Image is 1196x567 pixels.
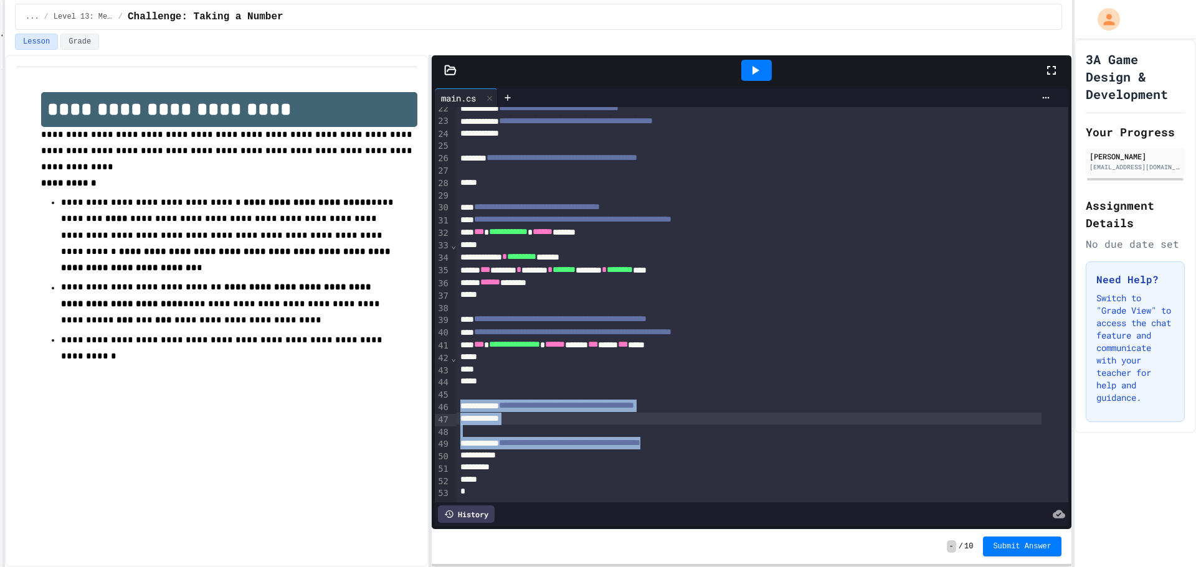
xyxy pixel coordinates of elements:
[450,353,457,363] span: Fold line
[435,177,450,190] div: 28
[435,414,450,426] div: 47
[435,152,450,165] div: 26
[1086,197,1185,232] h2: Assignment Details
[435,252,450,265] div: 34
[435,426,450,439] div: 48
[435,91,482,105] div: main.cs
[435,438,450,451] div: 49
[959,541,963,551] span: /
[435,476,450,488] div: 52
[450,240,457,250] span: Fold line
[1089,162,1181,172] div: [EMAIL_ADDRESS][DOMAIN_NAME]
[435,88,498,107] div: main.cs
[128,9,283,24] span: Challenge: Taking a Number
[435,215,450,227] div: 31
[435,165,450,177] div: 27
[44,12,49,22] span: /
[435,115,450,128] div: 23
[1084,5,1123,34] div: My Account
[435,190,450,202] div: 29
[435,314,450,327] div: 39
[1089,151,1181,162] div: [PERSON_NAME]
[1096,292,1174,404] p: Switch to "Grade View" to access the chat feature and communicate with your teacher for help and ...
[435,290,450,302] div: 37
[983,537,1061,556] button: Submit Answer
[435,202,450,214] div: 30
[435,103,450,115] div: 22
[435,265,450,277] div: 35
[435,327,450,339] div: 40
[435,401,450,414] div: 46
[1086,237,1185,251] div: No due date set
[993,541,1051,551] span: Submit Answer
[15,34,58,50] button: Lesson
[438,505,495,523] div: History
[435,128,450,141] div: 24
[1086,123,1185,141] h2: Your Progress
[435,227,450,240] div: 32
[435,340,450,352] div: 41
[118,12,123,22] span: /
[60,34,99,50] button: Grade
[435,278,450,290] div: 36
[435,352,450,365] div: 42
[1096,272,1174,287] h3: Need Help?
[435,302,450,315] div: 38
[964,541,973,551] span: 10
[435,463,450,476] div: 51
[947,540,956,553] span: -
[435,377,450,389] div: 44
[54,12,113,22] span: Level 13: Methods
[435,140,450,152] div: 25
[435,240,450,252] div: 33
[435,451,450,463] div: 50
[435,389,450,401] div: 45
[435,487,450,500] div: 53
[1086,50,1185,103] h1: 3A Game Design & Development
[435,365,450,377] div: 43
[26,12,39,22] span: ...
